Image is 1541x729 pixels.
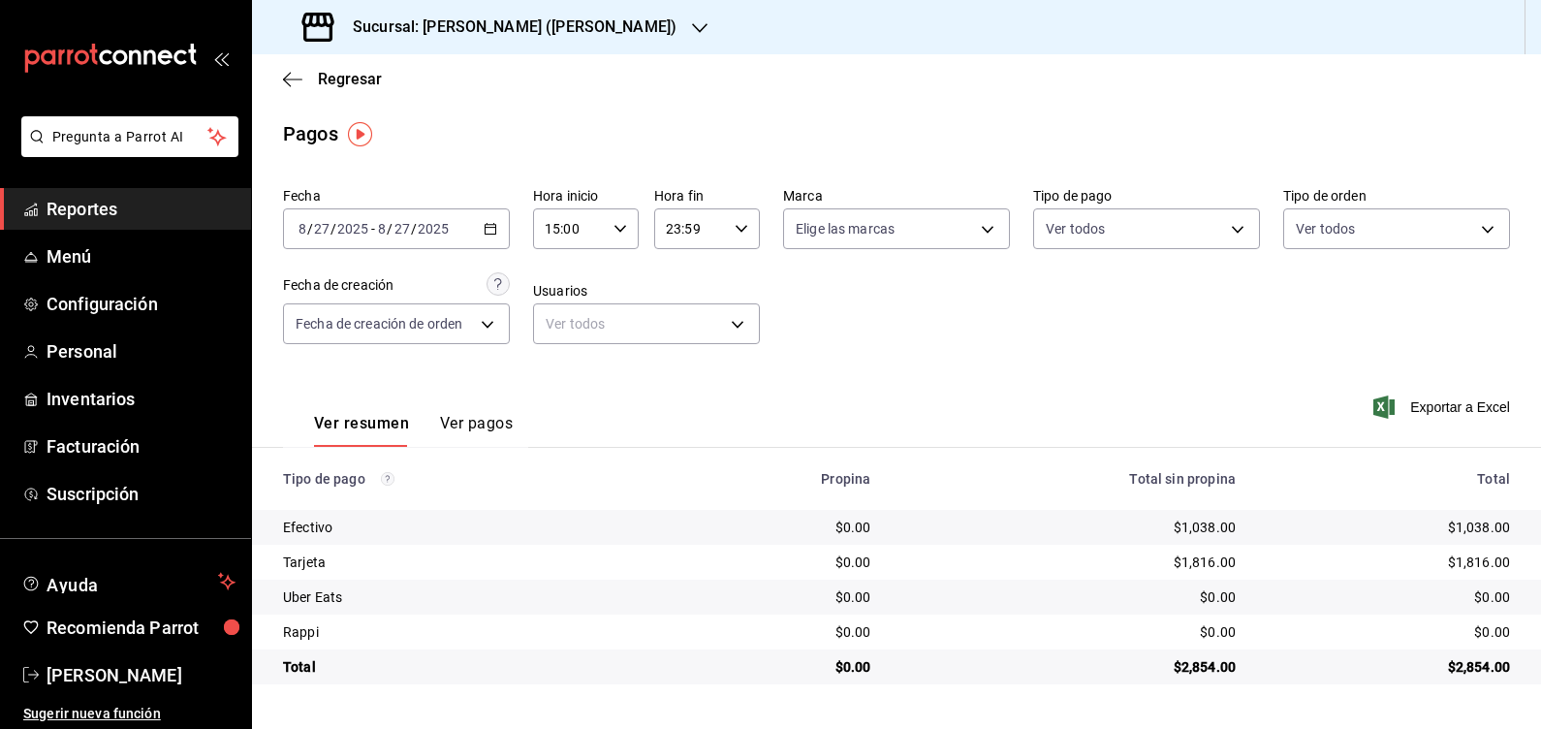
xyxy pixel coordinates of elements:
span: Reportes [47,196,236,222]
div: Rappi [283,622,656,642]
div: Pagos [283,119,338,148]
div: Uber Eats [283,587,656,607]
div: $1,816.00 [1267,553,1510,572]
span: Fecha de creación de orden [296,314,462,333]
input: ---- [336,221,369,237]
span: Configuración [47,291,236,317]
div: $0.00 [687,518,870,537]
div: $0.00 [687,657,870,677]
span: Elige las marcas [796,219,895,238]
div: Total sin propina [901,471,1236,487]
div: $0.00 [1267,587,1510,607]
div: $0.00 [687,553,870,572]
label: Hora inicio [533,189,639,203]
div: $0.00 [901,587,1236,607]
span: / [307,221,313,237]
input: -- [313,221,330,237]
span: Ver todos [1296,219,1355,238]
span: Regresar [318,70,382,88]
div: $0.00 [687,587,870,607]
div: Efectivo [283,518,656,537]
input: -- [393,221,411,237]
span: / [387,221,393,237]
span: Facturación [47,433,236,460]
div: Total [283,657,656,677]
input: -- [298,221,307,237]
svg: Los pagos realizados con Pay y otras terminales son montos brutos. [381,472,394,486]
div: $1,038.00 [1267,518,1510,537]
img: Tooltip marker [348,122,372,146]
span: - [371,221,375,237]
div: $0.00 [1267,622,1510,642]
div: $0.00 [687,622,870,642]
div: navigation tabs [314,414,513,447]
span: / [330,221,336,237]
button: open_drawer_menu [213,50,229,66]
div: $2,854.00 [901,657,1236,677]
div: $1,816.00 [901,553,1236,572]
div: Propina [687,471,870,487]
span: Ayuda [47,570,210,593]
button: Pregunta a Parrot AI [21,116,238,157]
span: Personal [47,338,236,364]
span: Recomienda Parrot [47,615,236,641]
button: Exportar a Excel [1377,396,1510,419]
button: Regresar [283,70,382,88]
span: [PERSON_NAME] [47,662,236,688]
label: Marca [783,189,1010,203]
div: $1,038.00 [901,518,1236,537]
div: $0.00 [901,622,1236,642]
span: / [411,221,417,237]
label: Tipo de orden [1283,189,1510,203]
label: Tipo de pago [1033,189,1260,203]
span: Inventarios [47,386,236,412]
button: Ver pagos [440,414,513,447]
div: $2,854.00 [1267,657,1510,677]
h3: Sucursal: [PERSON_NAME] ([PERSON_NAME]) [337,16,676,39]
button: Ver resumen [314,414,409,447]
input: -- [377,221,387,237]
div: Tarjeta [283,553,656,572]
label: Fecha [283,189,510,203]
input: ---- [417,221,450,237]
label: Hora fin [654,189,760,203]
a: Pregunta a Parrot AI [14,141,238,161]
div: Total [1267,471,1510,487]
div: Tipo de pago [283,471,656,487]
span: Sugerir nueva función [23,704,236,724]
label: Usuarios [533,284,760,298]
span: Menú [47,243,236,269]
div: Fecha de creación [283,275,393,296]
div: Ver todos [533,303,760,344]
span: Ver todos [1046,219,1105,238]
span: Suscripción [47,481,236,507]
span: Pregunta a Parrot AI [52,127,208,147]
